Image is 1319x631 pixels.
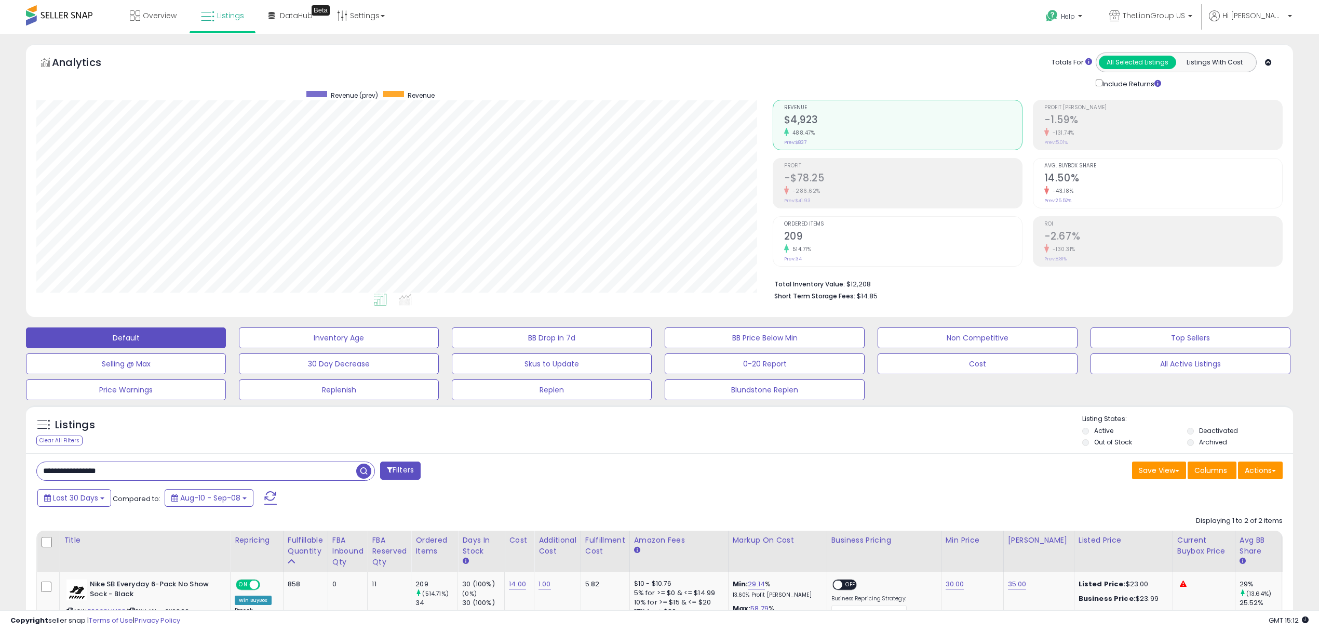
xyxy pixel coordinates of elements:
[64,535,226,546] div: Title
[789,245,812,253] small: 514.71%
[1038,2,1093,34] a: Help
[332,535,364,568] div: FBA inbound Qty
[733,591,819,599] p: 13.60% Profit [PERSON_NAME]
[180,493,240,503] span: Aug-10 - Sep-08
[1044,114,1282,128] h2: -1.59%
[422,589,448,598] small: (514.71%)
[1082,414,1293,424] p: Listing States:
[1240,580,1282,589] div: 29%
[1246,589,1271,598] small: (13.64%)
[585,535,625,557] div: Fulfillment Cost
[1044,163,1282,169] span: Avg. Buybox Share
[789,187,820,195] small: -286.62%
[539,535,576,557] div: Additional Cost
[462,535,500,557] div: Days In Stock
[509,535,530,546] div: Cost
[634,580,720,588] div: $10 - $10.76
[539,579,551,589] a: 1.00
[878,353,1078,374] button: Cost
[774,277,1275,290] li: $12,208
[857,291,878,301] span: $14.85
[665,327,865,348] button: BB Price Below Min
[372,535,407,568] div: FBA Reserved Qty
[452,353,652,374] button: Skus to Update
[372,580,403,589] div: 11
[235,607,275,630] div: Preset:
[1061,12,1075,21] span: Help
[462,580,504,589] div: 30 (100%)
[26,353,226,374] button: Selling @ Max
[784,105,1022,111] span: Revenue
[239,327,439,348] button: Inventory Age
[380,462,421,480] button: Filters
[235,535,279,546] div: Repricing
[36,436,83,445] div: Clear All Filters
[462,557,468,566] small: Days In Stock.
[55,418,95,432] h5: Listings
[239,379,439,400] button: Replenish
[1238,462,1283,479] button: Actions
[452,327,652,348] button: BB Drop in 7d
[239,353,439,374] button: 30 Day Decrease
[1132,462,1186,479] button: Save View
[1008,579,1027,589] a: 35.00
[1044,230,1282,244] h2: -2.67%
[235,596,272,605] div: Win BuyBox
[1240,557,1246,566] small: Avg BB Share.
[10,615,48,625] strong: Copyright
[1123,10,1185,21] span: TheLionGroup US
[1091,353,1290,374] button: All Active Listings
[165,489,253,507] button: Aug-10 - Sep-08
[143,10,177,21] span: Overview
[134,615,180,625] a: Privacy Policy
[1196,516,1283,526] div: Displaying 1 to 2 of 2 items
[1094,438,1132,446] label: Out of Stock
[665,353,865,374] button: 0-20 Report
[90,580,216,601] b: Nike SB Everyday 6-Pack No Show Sock - Black
[1044,198,1071,204] small: Prev: 25.52%
[733,603,751,613] b: Max:
[415,535,453,557] div: Ordered Items
[288,580,320,589] div: 858
[1044,221,1282,227] span: ROI
[1079,579,1126,589] b: Listed Price:
[784,256,802,262] small: Prev: 34
[1049,187,1074,195] small: -43.18%
[1044,105,1282,111] span: Profit [PERSON_NAME]
[1091,327,1290,348] button: Top Sellers
[1079,594,1136,603] b: Business Price:
[728,531,827,572] th: The percentage added to the cost of goods (COGS) that forms the calculator for Min & Max prices.
[331,91,378,100] span: Revenue (prev)
[1240,535,1277,557] div: Avg BB Share
[634,535,724,546] div: Amazon Fees
[585,580,622,589] div: 5.82
[1222,10,1285,21] span: Hi [PERSON_NAME]
[784,114,1022,128] h2: $4,923
[634,546,640,555] small: Amazon Fees.
[1088,77,1174,89] div: Include Returns
[665,379,865,400] button: Blundstone Replen
[733,579,748,589] b: Min:
[415,580,457,589] div: 209
[1044,256,1067,262] small: Prev: 8.81%
[733,580,819,599] div: %
[10,616,180,626] div: seller snap | |
[452,379,652,400] button: Replen
[946,535,999,546] div: Min Price
[634,607,720,616] div: 17% for > $20
[217,10,244,21] span: Listings
[1240,598,1282,608] div: 25.52%
[1008,535,1070,546] div: [PERSON_NAME]
[634,598,720,607] div: 10% for >= $15 & <= $20
[415,598,457,608] div: 34
[842,581,859,589] span: OFF
[748,579,765,589] a: 29.14
[1177,535,1231,557] div: Current Buybox Price
[1099,56,1176,69] button: All Selected Listings
[1209,10,1292,34] a: Hi [PERSON_NAME]
[1045,9,1058,22] i: Get Help
[1199,426,1238,435] label: Deactivated
[1094,426,1113,435] label: Active
[53,493,98,503] span: Last 30 Days
[26,327,226,348] button: Default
